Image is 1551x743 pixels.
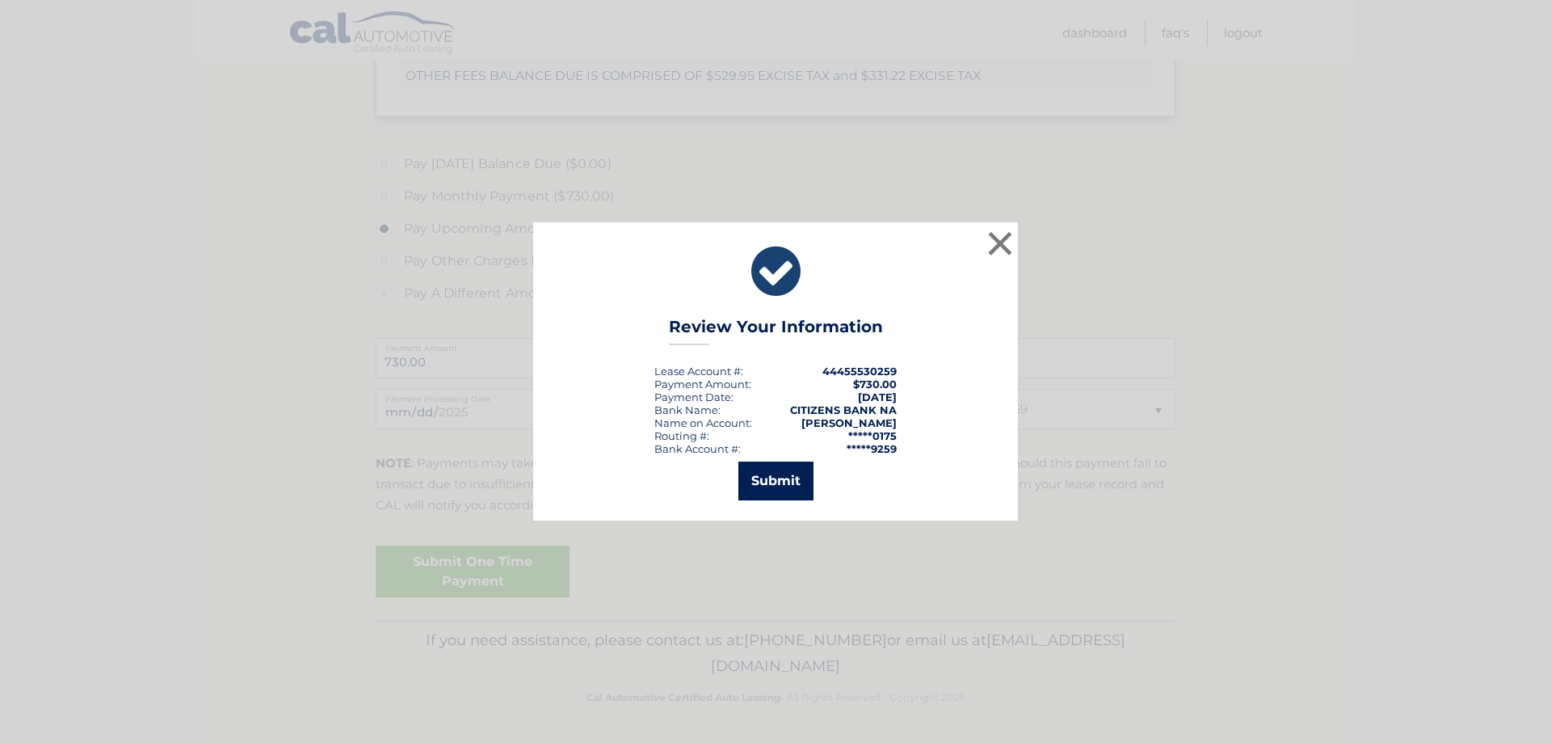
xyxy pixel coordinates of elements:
div: Name on Account: [654,416,752,429]
span: $730.00 [853,378,897,390]
h3: Review Your Information [669,317,883,345]
button: × [984,227,1016,260]
div: Lease Account #: [654,365,743,378]
div: : [654,390,733,403]
button: Submit [738,462,813,500]
div: Routing #: [654,429,709,442]
strong: CITIZENS BANK NA [790,403,897,416]
span: [DATE] [858,390,897,403]
strong: 44455530259 [822,365,897,378]
strong: [PERSON_NAME] [801,416,897,429]
div: Bank Name: [654,403,721,416]
div: Bank Account #: [654,442,741,455]
span: Payment Date [654,390,731,403]
div: Payment Amount: [654,378,751,390]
